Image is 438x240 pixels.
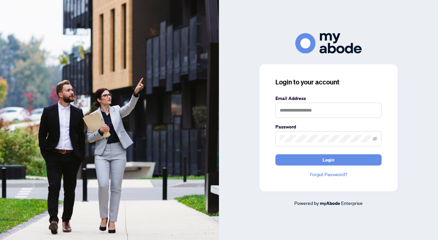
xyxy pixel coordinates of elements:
span: Login [323,155,334,165]
label: Email Address [275,95,382,102]
h3: Login to your account [275,77,382,87]
span: eye-invisible [373,136,377,141]
label: Password [275,123,382,130]
a: myAbode [320,200,340,207]
a: Forgot Password? [275,171,382,178]
span: Enterprise [341,200,363,206]
button: Login [275,154,382,166]
img: ma-logo [295,33,362,53]
span: Powered by [294,200,319,206]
